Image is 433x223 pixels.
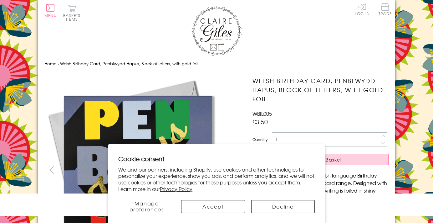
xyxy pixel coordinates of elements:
[379,3,392,17] a: Trade
[44,57,389,70] nav: breadcrumbs
[181,200,245,213] button: Accept
[252,137,267,142] label: Quantity
[379,3,392,15] span: Trade
[191,6,242,56] img: Claire Giles Greetings Cards
[44,163,59,177] button: prev
[118,200,175,213] button: Manage preferences
[44,61,56,66] a: Home
[44,4,57,17] button: Menu
[252,76,389,103] h1: Welsh Birthday Card, Penblwydd Hapus, Block of letters, with gold foil
[130,199,164,213] span: Manage preferences
[44,13,57,18] span: Menu
[355,3,370,15] a: Log In
[252,110,272,117] span: WBIL005
[60,61,198,66] span: Welsh Birthday Card, Penblwydd Hapus, Block of letters, with gold foil
[66,13,80,22] span: 0 items
[58,61,59,66] span: ›
[63,5,80,21] button: Basket0 items
[252,117,268,126] span: £3.50
[118,154,315,163] h2: Cookie consent
[118,166,315,192] p: We and our partners, including Shopify, use cookies and other technologies to personalize your ex...
[160,185,192,193] a: Privacy Policy
[251,200,315,213] button: Decline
